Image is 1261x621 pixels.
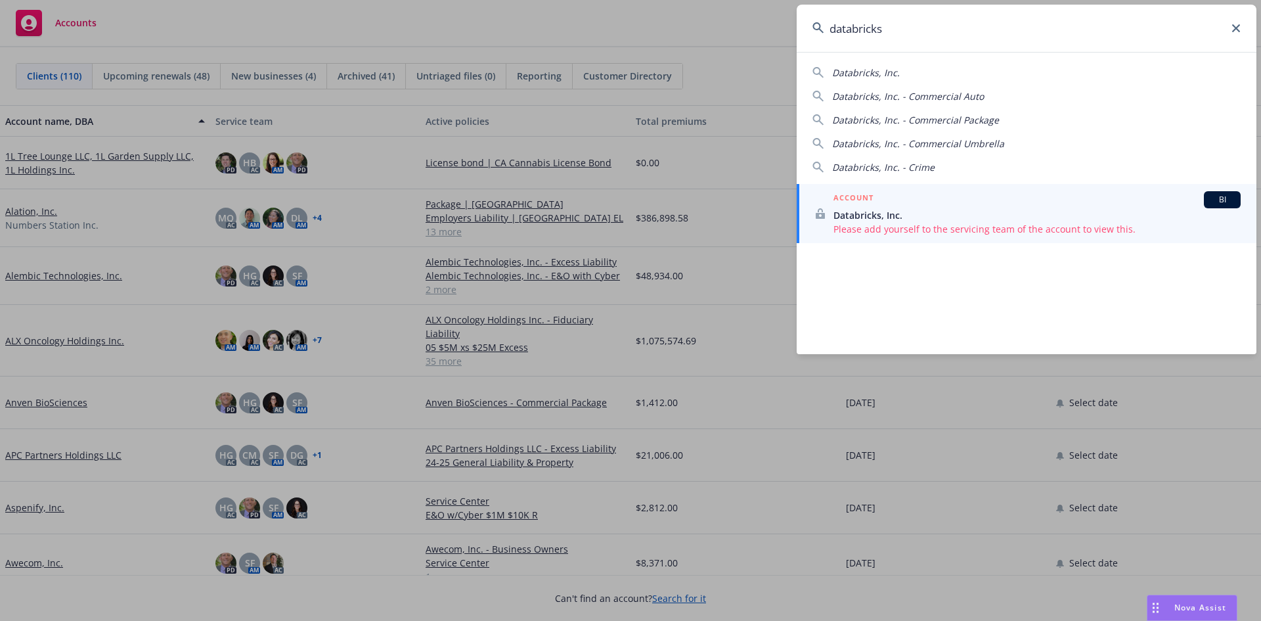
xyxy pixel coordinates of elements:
[832,66,900,79] span: Databricks, Inc.
[797,184,1256,243] a: ACCOUNTBIDatabricks, Inc.Please add yourself to the servicing team of the account to view this.
[832,90,984,103] span: Databricks, Inc. - Commercial Auto
[833,222,1241,236] span: Please add yourself to the servicing team of the account to view this.
[832,161,935,173] span: Databricks, Inc. - Crime
[832,137,1004,150] span: Databricks, Inc. - Commercial Umbrella
[1147,595,1237,621] button: Nova Assist
[1174,602,1226,613] span: Nova Assist
[832,114,999,126] span: Databricks, Inc. - Commercial Package
[1147,595,1164,620] div: Drag to move
[1209,194,1235,206] span: BI
[833,208,1241,222] span: Databricks, Inc.
[797,5,1256,52] input: Search...
[833,191,874,207] h5: ACCOUNT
